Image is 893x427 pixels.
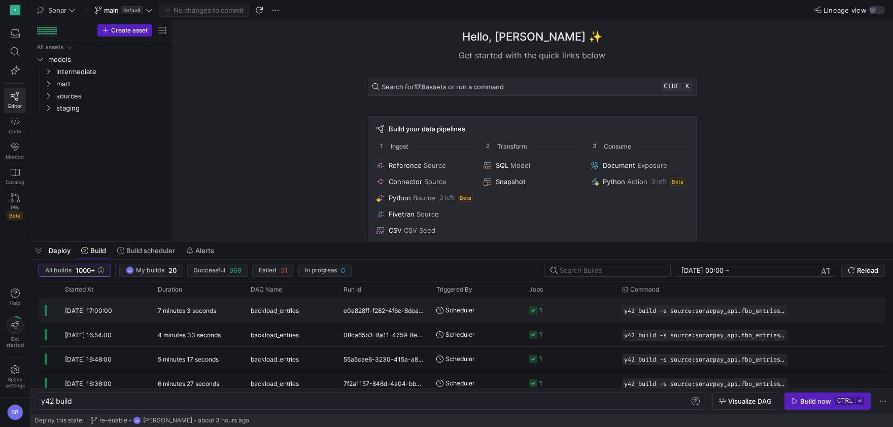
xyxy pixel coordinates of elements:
span: main [104,6,119,14]
span: Command [630,286,659,293]
span: Alerts [195,246,214,255]
span: Catalog [6,179,24,185]
span: Reload [857,266,878,274]
a: S [4,2,26,19]
span: Deploy this state: [35,417,84,424]
span: Jobs [529,286,543,293]
span: sources [56,90,167,102]
div: Build now [800,397,831,405]
span: Lineage view [823,6,867,14]
div: 7f2a1157-846d-4a04-bb2c-1ff856e1830f [337,371,430,395]
span: Started At [65,286,93,293]
span: Beta [670,177,685,186]
div: 55a5cae6-3230-415a-a840-bf056861db67 [337,347,430,371]
span: mart [56,78,167,90]
div: 1 [539,371,542,395]
span: Create asset [111,27,148,34]
button: Create asset [97,24,152,37]
input: End datetime [731,266,798,274]
y42-duration: 6 minutes 27 seconds [158,380,219,387]
span: All builds [45,267,72,274]
button: Successful969 [187,264,248,277]
span: 1000+ [76,266,95,274]
span: Source [424,177,447,186]
span: Python [389,194,411,202]
div: S [10,5,20,15]
span: PRs [11,204,19,210]
span: – [726,266,729,274]
button: Build nowctrl⏎ [784,393,871,410]
span: Python [603,177,625,186]
button: Build scheduler [113,242,180,259]
span: Source [424,161,446,169]
a: Monitor [4,138,26,164]
button: PythonSource3 leftBeta [374,192,475,204]
y42-duration: 5 minutes 17 seconds [158,355,219,363]
div: Get started with the quick links below [368,49,697,61]
span: backload_entries [251,323,299,347]
span: [DATE] 16:48:00 [65,355,112,363]
kbd: ctrl [662,82,681,91]
span: Build your data pipelines [389,125,465,133]
span: [PERSON_NAME] [143,417,192,424]
span: Build scheduler [126,246,175,255]
button: Build [77,242,111,259]
div: 1 [539,323,542,346]
div: SB [126,266,134,274]
span: Beta [458,194,473,202]
y42-duration: 7 minutes 3 seconds [158,307,216,314]
span: CSV Seed [404,226,435,234]
a: PRsBeta [4,189,26,224]
button: ConnectorSource [374,175,475,188]
span: CSV [389,226,402,234]
span: Sonar [48,6,66,14]
span: [DATE] 16:54:00 [65,331,112,339]
span: backload_entries [251,347,299,371]
span: [DATE] 16:36:00 [65,380,112,387]
button: CSVCSV Seed [374,224,475,236]
span: Action [627,177,647,186]
button: Alerts [182,242,219,259]
button: SB [4,402,26,423]
span: [DATE] 17:00:00 [65,307,112,314]
span: Editor [8,103,22,109]
span: Snapshot [496,177,526,186]
button: Sonar [35,4,78,17]
span: y42 build -s source:sonarpay_api.fbo_entries_us [624,307,785,314]
kbd: ctrl [835,397,855,405]
button: PythonAction3 leftBeta [589,175,690,188]
span: Scheduler [445,371,474,395]
a: Spacesettings [4,361,26,393]
button: Snapshot [482,175,582,188]
span: Visualize DAG [728,397,772,405]
button: FivetranSource [374,208,475,220]
span: 31 [281,266,288,274]
span: Deploy [49,246,71,255]
div: Press SPACE to select this row. [35,65,168,78]
span: Help [9,300,21,306]
span: Get started [6,336,24,348]
button: Visualize DAG [712,393,778,410]
button: Reload [841,264,885,277]
span: Exposure [637,161,667,169]
div: Press SPACE to select this row. [35,41,168,53]
h1: Hello, [PERSON_NAME] ✨ [462,28,602,45]
kbd: ⏎ [856,397,864,405]
span: Code [9,128,21,134]
y42-duration: 4 minutes 33 seconds [158,331,221,339]
span: Space settings [6,376,25,388]
div: SB [133,416,141,424]
button: maindefault [92,4,155,17]
div: Press SPACE to select this row. [35,90,168,102]
span: Triggered By [436,286,472,293]
div: 1 [539,347,542,371]
div: Press SPACE to select this row. [35,78,168,90]
input: Start datetime [681,266,724,274]
span: Successful [194,267,225,274]
span: Scheduler [445,323,474,346]
span: Run Id [344,286,361,293]
span: 3 left [651,178,666,185]
span: My builds [136,267,164,274]
button: Search for178assets or run a commandctrlk [368,78,697,96]
span: Document [603,161,635,169]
